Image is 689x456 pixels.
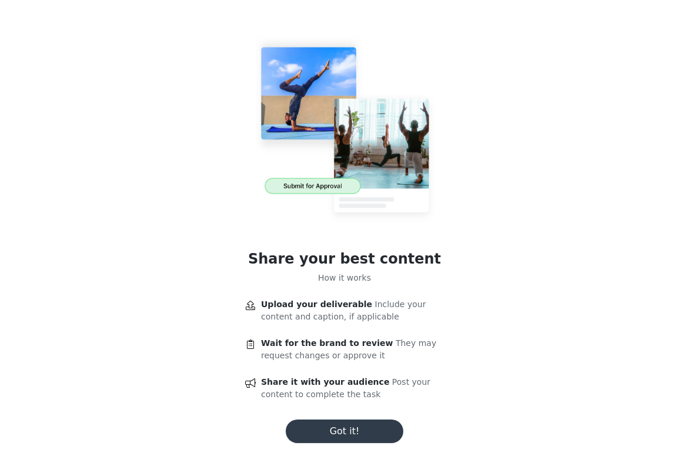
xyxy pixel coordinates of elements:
[261,299,426,321] span: Include your content and caption, if applicable
[248,248,441,269] h1: Share your best content
[286,420,403,443] button: Got it!
[261,338,436,360] span: They may request changes or approve it
[318,272,371,284] p: How it works
[242,28,447,234] img: content approval
[261,299,372,309] span: Upload your deliverable
[261,377,430,399] span: Post your content to complete the task
[261,377,389,387] span: Share it with your audience
[261,338,393,348] span: Wait for the brand to review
